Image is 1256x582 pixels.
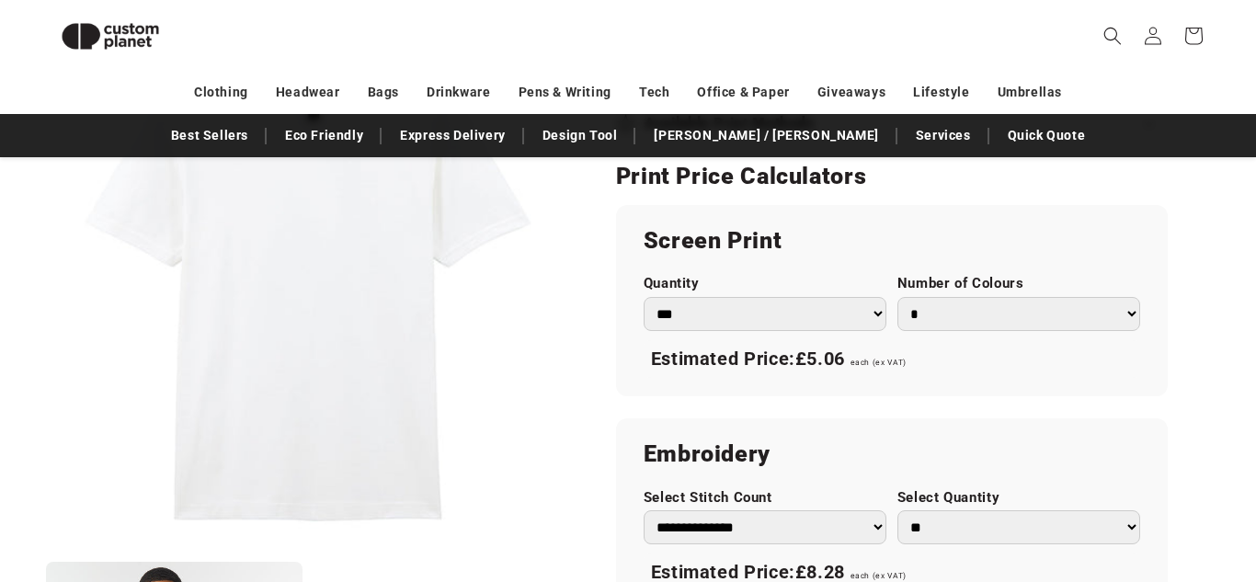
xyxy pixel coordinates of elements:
[639,76,669,108] a: Tech
[519,76,611,108] a: Pens & Writing
[795,348,845,370] span: £5.06
[897,489,1140,507] label: Select Quantity
[46,7,175,65] img: Custom Planet
[817,76,885,108] a: Giveaways
[368,76,399,108] a: Bags
[897,275,1140,292] label: Number of Colours
[1092,16,1133,56] summary: Search
[644,275,886,292] label: Quantity
[391,120,515,152] a: Express Delivery
[427,76,490,108] a: Drinkware
[162,120,257,152] a: Best Sellers
[999,120,1095,152] a: Quick Quote
[644,340,1140,379] div: Estimated Price:
[276,120,372,152] a: Eco Friendly
[276,76,340,108] a: Headwear
[645,120,887,152] a: [PERSON_NAME] / [PERSON_NAME]
[616,162,1168,191] h2: Print Price Calculators
[644,226,1140,256] h2: Screen Print
[851,571,907,580] span: each (ex VAT)
[951,383,1256,582] iframe: Chat Widget
[907,120,980,152] a: Services
[998,76,1062,108] a: Umbrellas
[913,76,969,108] a: Lifestyle
[194,76,248,108] a: Clothing
[644,439,1140,469] h2: Embroidery
[697,76,789,108] a: Office & Paper
[533,120,627,152] a: Design Tool
[851,358,907,367] span: each (ex VAT)
[644,489,886,507] label: Select Stitch Count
